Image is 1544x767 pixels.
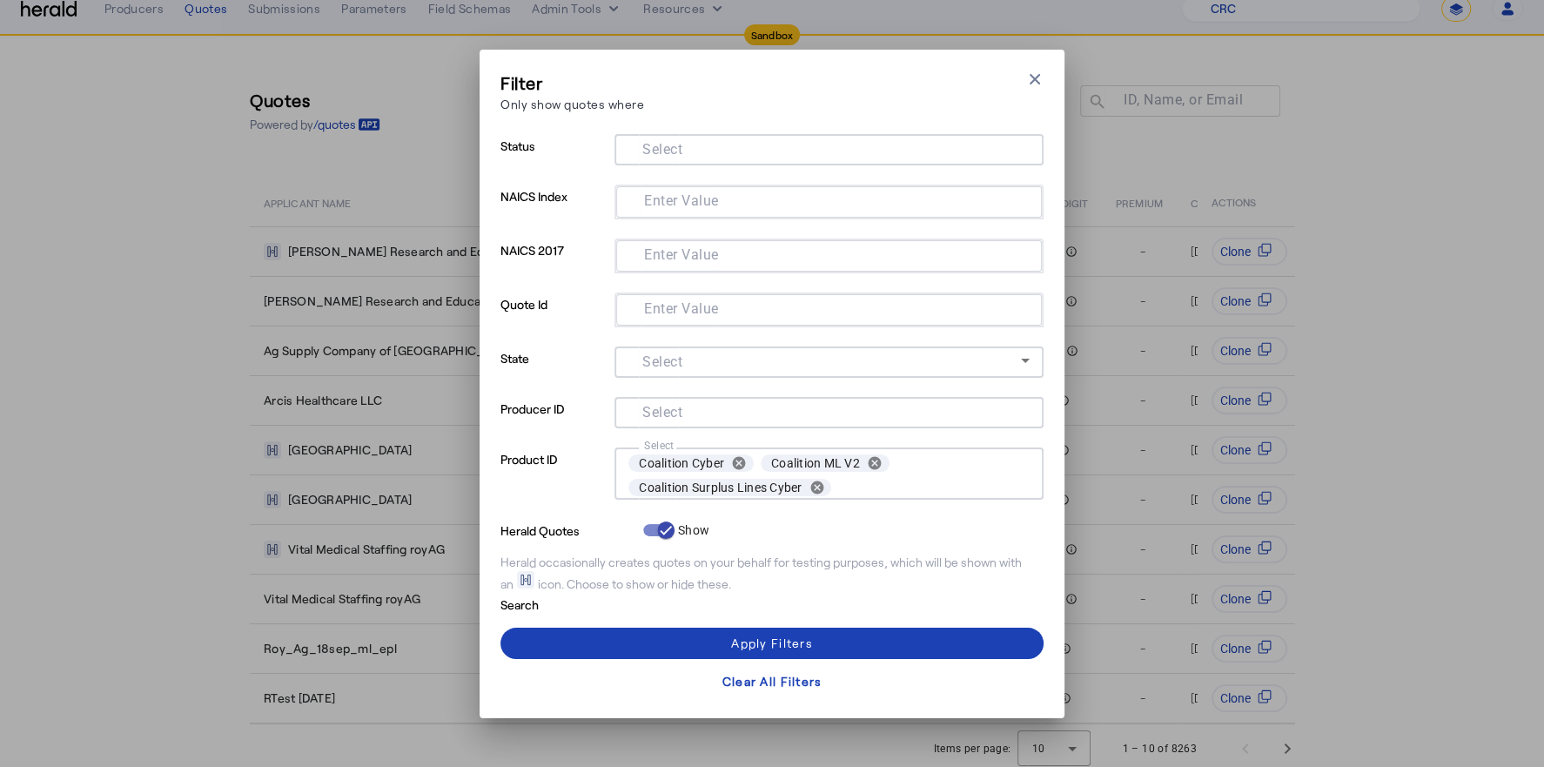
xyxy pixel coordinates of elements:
[500,628,1044,659] button: Apply Filters
[630,244,1028,265] mat-chip-grid: Selection
[630,190,1028,211] mat-chip-grid: Selection
[675,521,709,539] label: Show
[500,397,608,447] p: Producer ID
[722,672,822,690] div: Clear All Filters
[644,192,719,208] mat-label: Enter Value
[500,519,636,540] p: Herald Quotes
[630,298,1028,319] mat-chip-grid: Selection
[642,403,682,420] mat-label: Select
[628,451,1030,500] mat-chip-grid: Selection
[628,400,1030,421] mat-chip-grid: Selection
[500,346,608,397] p: State
[860,455,889,471] button: remove Coalition ML V2
[500,71,644,95] h3: Filter
[644,439,675,451] mat-label: Select
[500,239,608,293] p: NAICS 2017
[639,479,802,496] span: Coalition Surplus Lines Cyber
[644,299,719,316] mat-label: Enter Value
[644,246,719,262] mat-label: Enter Value
[639,454,724,472] span: Coalition Cyber
[628,138,1030,158] mat-chip-grid: Selection
[500,593,636,614] p: Search
[771,454,860,472] span: Coalition ML V2
[500,95,644,113] p: Only show quotes where
[802,480,831,495] button: remove Coalition Surplus Lines Cyber
[731,634,812,652] div: Apply Filters
[500,666,1044,697] button: Clear All Filters
[500,293,608,346] p: Quote Id
[642,140,682,157] mat-label: Select
[642,353,682,369] mat-label: Select
[500,447,608,519] p: Product ID
[500,185,608,239] p: NAICS Index
[724,455,754,471] button: remove Coalition Cyber
[500,134,608,185] p: Status
[500,554,1044,593] div: Herald occasionally creates quotes on your behalf for testing purposes, which will be shown with ...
